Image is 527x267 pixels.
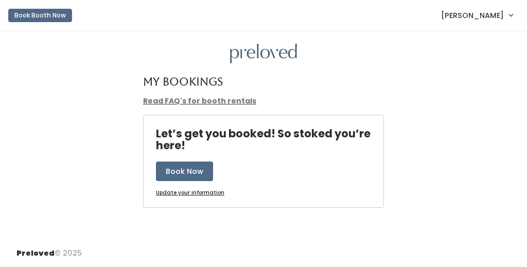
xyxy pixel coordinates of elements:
div: © 2025 [16,240,82,259]
a: Book Booth Now [8,4,72,27]
button: Book Now [156,162,213,181]
button: Book Booth Now [8,9,72,22]
a: Update your information [156,189,224,197]
h4: Let’s get you booked! So stoked you’re here! [156,128,383,151]
h4: My Bookings [143,76,223,87]
span: [PERSON_NAME] [441,10,504,21]
span: Preloved [16,248,55,258]
a: [PERSON_NAME] [431,4,523,26]
img: preloved logo [230,44,297,64]
a: Read FAQ's for booth rentals [143,96,256,106]
u: Update your information [156,189,224,197]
